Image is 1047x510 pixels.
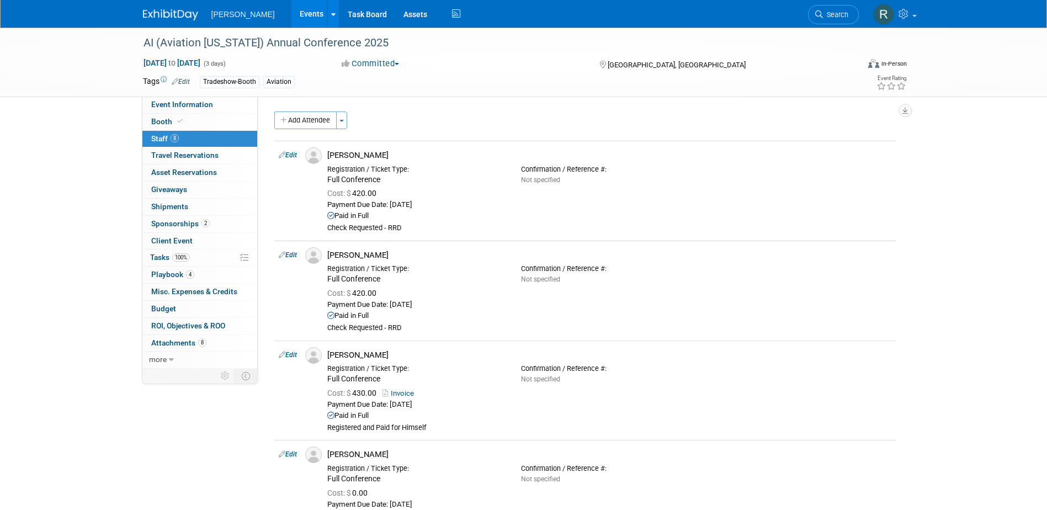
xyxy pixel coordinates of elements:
[171,134,179,142] span: 8
[521,275,560,283] span: Not specified
[327,400,892,410] div: Payment Due Date: [DATE]
[327,488,372,497] span: 0.00
[151,270,194,279] span: Playbook
[521,364,698,373] div: Confirmation / Reference #:
[151,151,219,160] span: Travel Reservations
[327,200,892,210] div: Payment Due Date: [DATE]
[151,304,176,313] span: Budget
[142,131,257,147] a: Staff8
[327,311,892,321] div: Paid in Full
[279,450,297,458] a: Edit
[876,76,906,81] div: Event Rating
[177,118,183,124] i: Booth reservation complete
[151,338,206,347] span: Attachments
[794,57,907,74] div: Event Format
[327,389,352,397] span: Cost: $
[327,474,504,484] div: Full Conference
[327,323,892,333] div: Check Requested - RRD
[327,374,504,384] div: Full Conference
[279,251,297,259] a: Edit
[327,389,381,397] span: 430.00
[142,182,257,198] a: Giveaways
[327,289,352,297] span: Cost: $
[201,219,210,227] span: 2
[338,58,403,70] button: Committed
[327,464,504,473] div: Registration / Ticket Type:
[327,150,892,161] div: [PERSON_NAME]
[327,274,504,284] div: Full Conference
[327,165,504,174] div: Registration / Ticket Type:
[327,211,892,221] div: Paid in Full
[521,264,698,273] div: Confirmation / Reference #:
[172,78,190,86] a: Edit
[142,199,257,215] a: Shipments
[327,488,352,497] span: Cost: $
[382,389,418,397] a: Invoice
[327,364,504,373] div: Registration / Ticket Type:
[327,224,892,233] div: Check Requested - RRD
[327,189,352,198] span: Cost: $
[203,60,226,67] span: (3 days)
[143,58,201,68] span: [DATE] [DATE]
[142,284,257,300] a: Misc. Expenses & Credits
[150,253,190,262] span: Tasks
[149,355,167,364] span: more
[327,264,504,273] div: Registration / Ticket Type:
[235,369,257,383] td: Toggle Event Tabs
[143,76,190,88] td: Tags
[142,114,257,130] a: Booth
[142,249,257,266] a: Tasks100%
[868,59,879,68] img: Format-Inperson.png
[200,76,259,88] div: Tradeshow-Booth
[142,301,257,317] a: Budget
[279,351,297,359] a: Edit
[151,185,187,194] span: Giveaways
[151,321,225,330] span: ROI, Objectives & ROO
[327,289,381,297] span: 420.00
[521,375,560,383] span: Not specified
[151,236,193,245] span: Client Event
[521,165,698,174] div: Confirmation / Reference #:
[808,5,859,24] a: Search
[143,9,198,20] img: ExhibitDay
[327,250,892,261] div: [PERSON_NAME]
[151,134,179,143] span: Staff
[521,464,698,473] div: Confirmation / Reference #:
[167,59,177,67] span: to
[279,151,297,159] a: Edit
[142,147,257,164] a: Travel Reservations
[140,33,842,53] div: AI (Aviation [US_STATE]) Annual Conference 2025
[327,449,892,460] div: [PERSON_NAME]
[305,147,322,164] img: Associate-Profile-5.png
[142,335,257,352] a: Attachments8
[327,423,892,433] div: Registered and Paid for Himself
[327,350,892,360] div: [PERSON_NAME]
[151,117,185,126] span: Booth
[142,97,257,113] a: Event Information
[151,100,213,109] span: Event Information
[521,475,560,483] span: Not specified
[263,76,295,88] div: Aviation
[305,247,322,264] img: Associate-Profile-5.png
[881,60,907,68] div: In-Person
[873,4,894,25] img: Rebecca Deis
[142,233,257,249] a: Client Event
[151,219,210,228] span: Sponsorships
[608,61,746,69] span: [GEOGRAPHIC_DATA], [GEOGRAPHIC_DATA]
[216,369,235,383] td: Personalize Event Tab Strip
[274,111,337,129] button: Add Attendee
[186,270,194,279] span: 4
[521,176,560,184] span: Not specified
[327,500,892,509] div: Payment Due Date: [DATE]
[142,352,257,368] a: more
[327,175,504,185] div: Full Conference
[305,347,322,364] img: Associate-Profile-5.png
[151,202,188,211] span: Shipments
[823,10,848,19] span: Search
[327,189,381,198] span: 420.00
[142,267,257,283] a: Playbook4
[327,300,892,310] div: Payment Due Date: [DATE]
[305,447,322,463] img: Associate-Profile-5.png
[142,216,257,232] a: Sponsorships2
[211,10,275,19] span: [PERSON_NAME]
